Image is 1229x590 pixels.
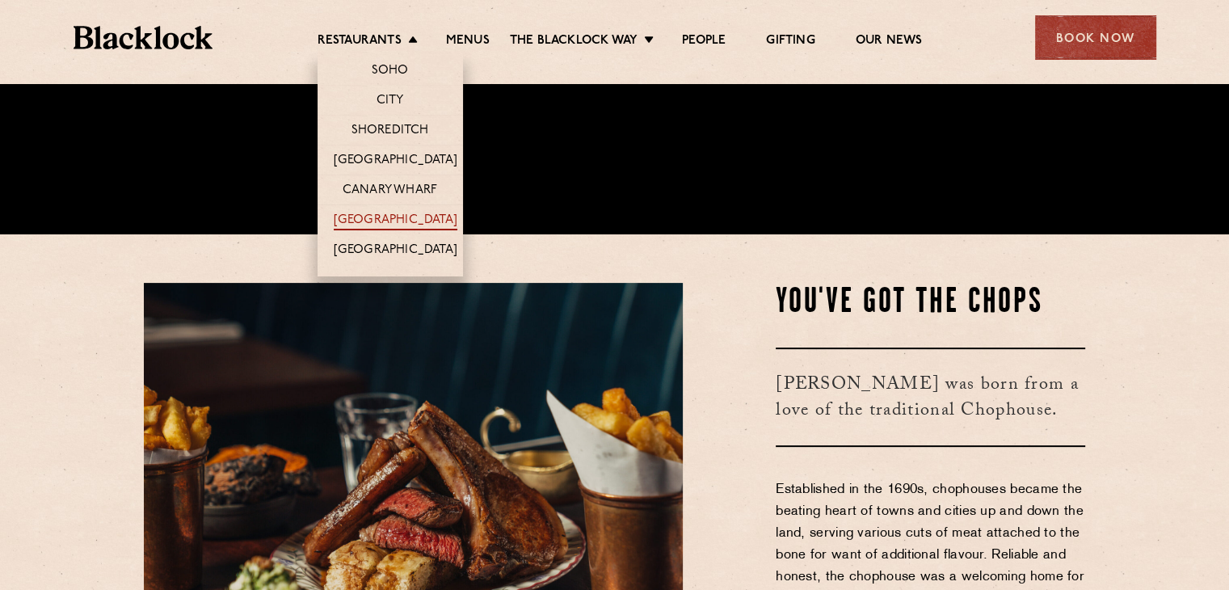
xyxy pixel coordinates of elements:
[343,183,437,200] a: Canary Wharf
[74,26,213,49] img: BL_Textured_Logo-footer-cropped.svg
[351,123,429,141] a: Shoreditch
[334,242,457,260] a: [GEOGRAPHIC_DATA]
[510,33,638,51] a: The Blacklock Way
[318,33,402,51] a: Restaurants
[776,283,1085,323] h2: You've Got The Chops
[856,33,923,51] a: Our News
[682,33,726,51] a: People
[766,33,814,51] a: Gifting
[372,63,409,81] a: Soho
[334,213,457,230] a: [GEOGRAPHIC_DATA]
[776,348,1085,447] h3: [PERSON_NAME] was born from a love of the traditional Chophouse.
[446,33,490,51] a: Menus
[334,153,457,171] a: [GEOGRAPHIC_DATA]
[1035,15,1156,60] div: Book Now
[377,93,404,111] a: City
